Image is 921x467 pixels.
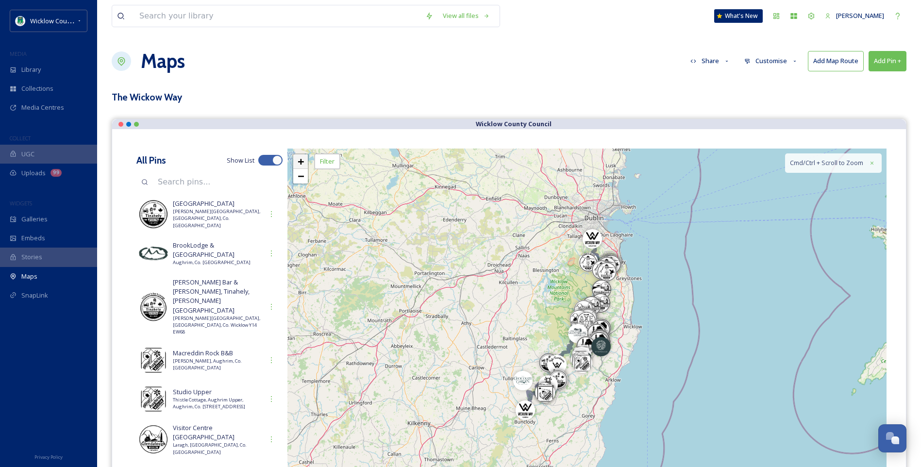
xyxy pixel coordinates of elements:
input: Search pins... [153,171,283,193]
span: Studio Upper [173,387,263,397]
span: − [298,170,304,182]
span: COLLECT [10,134,31,142]
span: [PERSON_NAME], Aughrim, Co. [GEOGRAPHIC_DATA] [173,358,263,372]
span: Cmd/Ctrl + Scroll to Zoom [790,158,863,167]
span: [GEOGRAPHIC_DATA] [173,199,263,208]
span: [PERSON_NAME] Bar & [PERSON_NAME], Tinahely, [PERSON_NAME][GEOGRAPHIC_DATA] [173,278,263,315]
button: Share [686,51,735,70]
span: Collections [21,84,53,93]
span: BrookLodge & [GEOGRAPHIC_DATA] [173,241,263,259]
button: Open Chat [878,424,906,452]
input: Search your library [134,5,420,27]
span: Wicklow County Council [30,16,99,25]
button: Add Pin + [869,51,906,71]
a: Privacy Policy [34,450,63,462]
a: What's New [714,9,763,23]
span: Media Centres [21,103,64,112]
span: [PERSON_NAME][GEOGRAPHIC_DATA], [GEOGRAPHIC_DATA], Co. Wicklow Y14 EW68 [173,315,263,336]
img: 5e050e11-aa94-4123-b527-150765cf2f6f.jpg [139,346,168,375]
span: [PERSON_NAME] [836,11,884,20]
span: Aughrim, Co. [GEOGRAPHIC_DATA] [173,259,263,266]
span: Visitor Centre [GEOGRAPHIC_DATA] [173,423,263,442]
a: Zoom in [293,154,308,169]
span: Galleries [21,215,48,224]
img: download%20(9).png [16,16,25,26]
img: 5e050e11-aa94-4123-b527-150765cf2f6f.jpg [139,384,168,414]
a: View all files [438,6,495,25]
span: + [298,155,304,167]
div: 99 [50,169,62,177]
button: Customise [739,51,803,70]
img: d0f051ca-c41d-4922-9f57-1349c9b64ba0.jpg [139,200,168,229]
span: Embeds [21,233,45,243]
div: Filter [314,153,340,169]
a: Zoom out [293,169,308,183]
span: MEDIA [10,50,27,57]
span: Privacy Policy [34,454,63,460]
span: Laragh, [GEOGRAPHIC_DATA], Co. [GEOGRAPHIC_DATA] [173,442,263,456]
span: Stories [21,252,42,262]
a: Maps [141,47,185,76]
button: Add Map Route [808,51,864,71]
span: Library [21,65,41,74]
h3: The Wickow Way [112,90,182,104]
span: Thistle Cottage, Aughrim Upper, Aughrim, Co. [STREET_ADDRESS] [173,397,263,411]
h3: All Pins [136,153,166,167]
img: fcaa9033-a402-4120-b8c3-1129c49a8669.jpg [139,292,168,321]
span: Uploads [21,168,46,178]
span: Macreddin Rock B&B [173,349,263,358]
span: Maps [21,272,37,281]
strong: Wicklow County Council [476,119,552,128]
span: WIDGETS [10,200,32,207]
span: Show List [227,156,254,165]
span: UGC [21,150,34,159]
img: 1b10252e-b622-49ad-b319-33903f8c1ecf.jpg [139,425,168,454]
span: SnapLink [21,291,48,300]
span: [PERSON_NAME][GEOGRAPHIC_DATA], [GEOGRAPHIC_DATA], Co. [GEOGRAPHIC_DATA] [173,208,263,229]
img: c97d242d-50d3-4f78-adc8-ac68d0209457.jpg [139,239,168,268]
a: [PERSON_NAME] [820,6,889,25]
